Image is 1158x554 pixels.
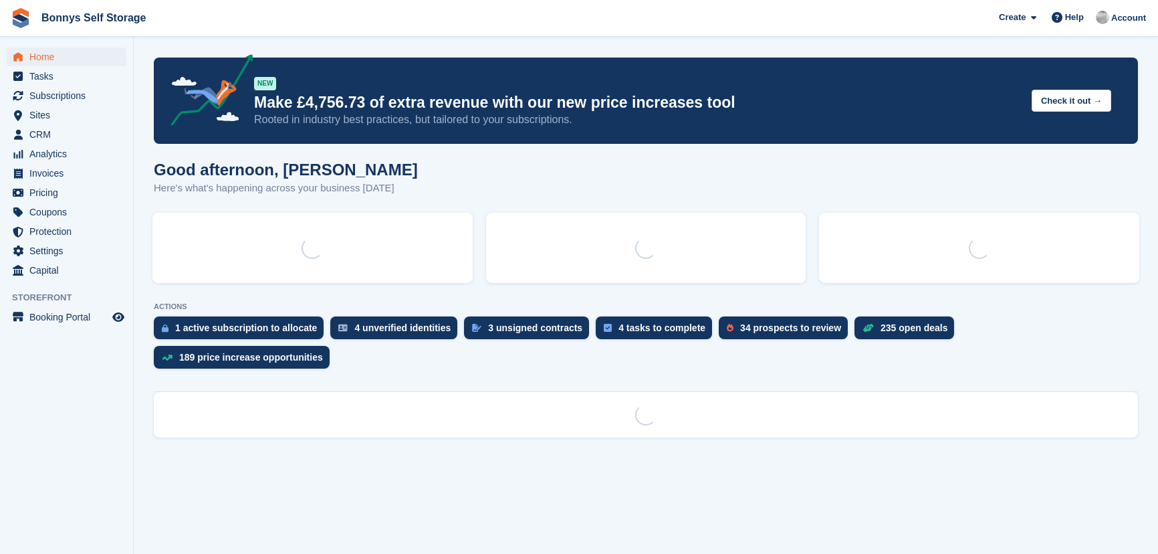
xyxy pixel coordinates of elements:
[29,222,110,241] span: Protection
[7,222,126,241] a: menu
[472,324,481,332] img: contract_signature_icon-13c848040528278c33f63329250d36e43548de30e8caae1d1a13099fd9432cc5.svg
[29,86,110,105] span: Subscriptions
[36,7,151,29] a: Bonnys Self Storage
[7,308,126,327] a: menu
[29,183,110,202] span: Pricing
[11,8,31,28] img: stora-icon-8386f47178a22dfd0bd8f6a31ec36ba5ce8667c1dd55bd0f319d3a0aa187defe.svg
[881,322,947,333] div: 235 open deals
[7,86,126,105] a: menu
[7,183,126,202] a: menu
[862,323,874,333] img: deal-1b604bf984904fb50ccaf53a9ad4b4a5d6e5aea283cecdc64d6e3604feb123c2.svg
[740,322,841,333] div: 34 prospects to review
[999,11,1026,24] span: Create
[29,106,110,124] span: Sites
[618,322,705,333] div: 4 tasks to complete
[338,324,348,332] img: verify_identity-adf6edd0f0f0b5bbfe63781bf79b02c33cf7c696d77639b501bdc392416b5a36.svg
[464,316,596,346] a: 3 unsigned contracts
[29,48,110,66] span: Home
[330,316,464,346] a: 4 unverified identities
[1065,11,1084,24] span: Help
[7,67,126,86] a: menu
[596,316,719,346] a: 4 tasks to complete
[1111,11,1146,25] span: Account
[7,203,126,221] a: menu
[29,164,110,183] span: Invoices
[162,324,168,333] img: active_subscription_to_allocate_icon-d502201f5373d7db506a760aba3b589e785aa758c864c3986d89f69b8ff3...
[854,316,961,346] a: 235 open deals
[154,181,418,196] p: Here's what's happening across your business [DATE]
[7,145,126,163] a: menu
[29,125,110,144] span: CRM
[254,77,276,90] div: NEW
[12,291,133,304] span: Storefront
[162,355,172,361] img: price_increase_opportunities-93ffe204e8149a01c8c9dc8f82e8f89637d9d84a8eef4429ea346261dce0b2c0.svg
[7,106,126,124] a: menu
[254,112,1021,127] p: Rooted in industry best practices, but tailored to your subscriptions.
[727,324,733,332] img: prospect-51fa495bee0391a8d652442698ab0144808aea92771e9ea1ae160a38d050c398.svg
[719,316,854,346] a: 34 prospects to review
[154,161,418,179] h1: Good afternoon, [PERSON_NAME]
[354,322,451,333] div: 4 unverified identities
[29,261,110,280] span: Capital
[154,316,330,346] a: 1 active subscription to allocate
[154,346,336,375] a: 189 price increase opportunities
[604,324,612,332] img: task-75834270c22a3079a89374b754ae025e5fb1db73e45f91037f5363f120a921f8.svg
[7,48,126,66] a: menu
[175,322,317,333] div: 1 active subscription to allocate
[254,93,1021,112] p: Make £4,756.73 of extra revenue with our new price increases tool
[7,261,126,280] a: menu
[1032,90,1111,112] button: Check it out →
[7,164,126,183] a: menu
[29,203,110,221] span: Coupons
[1096,11,1109,24] img: James Bonny
[488,322,582,333] div: 3 unsigned contracts
[179,352,323,363] div: 189 price increase opportunities
[7,242,126,260] a: menu
[29,308,110,327] span: Booking Portal
[154,302,1138,311] p: ACTIONS
[160,54,253,130] img: price-adjustments-announcement-icon-8257ccfd72463d97f412b2fc003d46551f7dbcb40ab6d574587a9cd5c0d94...
[29,145,110,163] span: Analytics
[7,125,126,144] a: menu
[29,242,110,260] span: Settings
[110,309,126,325] a: Preview store
[29,67,110,86] span: Tasks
